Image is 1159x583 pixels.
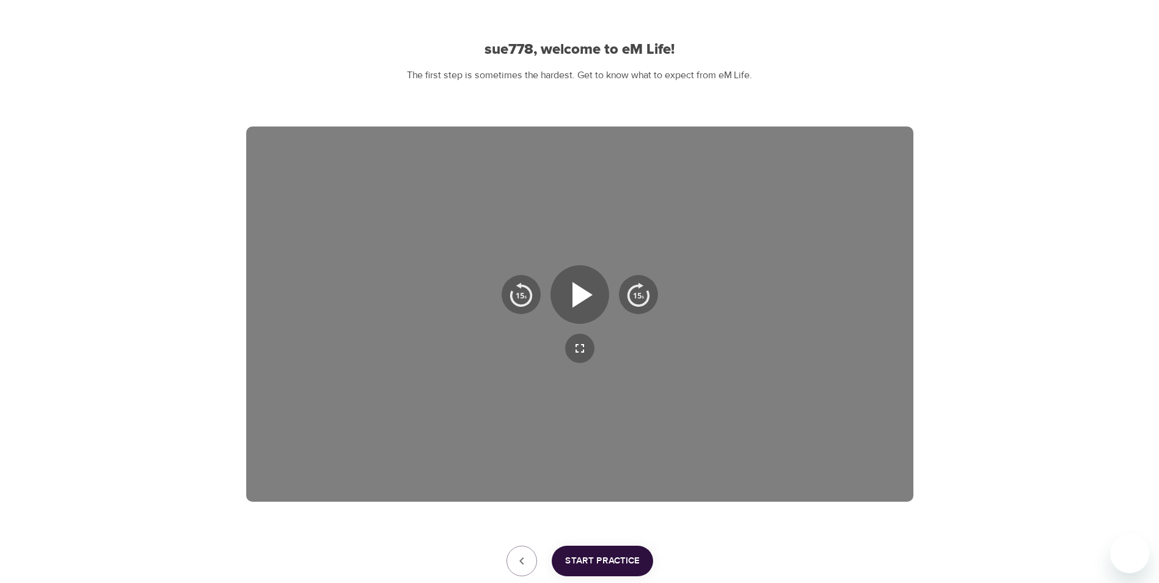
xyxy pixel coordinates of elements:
h2: sue778, welcome to eM Life! [246,41,913,59]
iframe: Button to launch messaging window [1110,534,1149,573]
img: 15s_next.svg [626,282,651,307]
button: Start Practice [552,546,653,576]
p: The first step is sometimes the hardest. Get to know what to expect from eM Life. [246,68,913,82]
img: 15s_prev.svg [509,282,533,307]
span: Start Practice [565,553,640,569]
